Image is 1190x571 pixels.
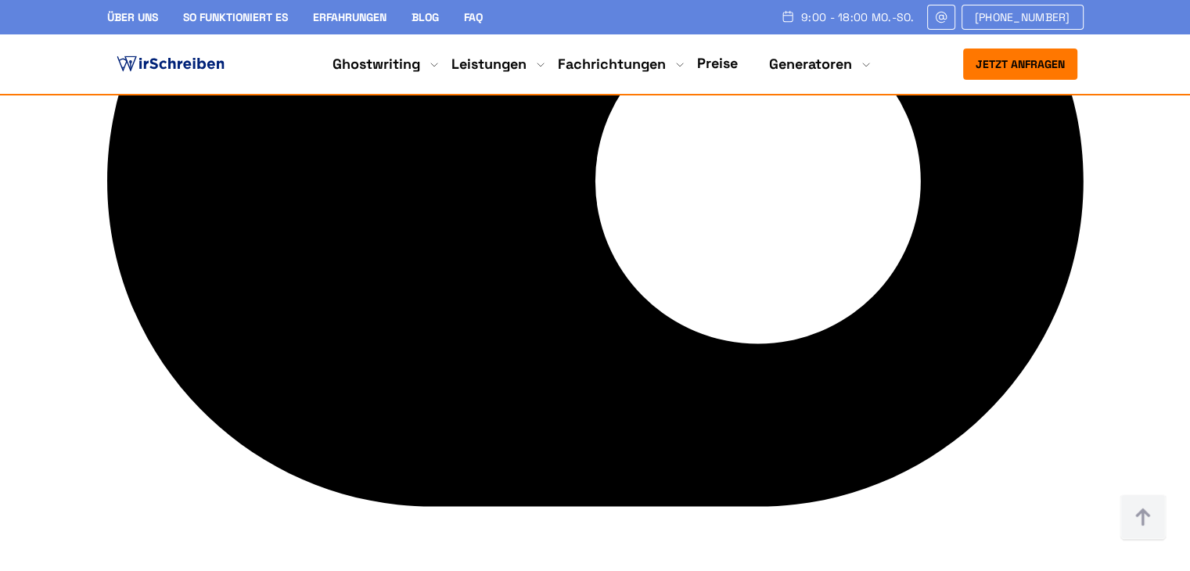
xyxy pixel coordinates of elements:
[963,48,1077,80] button: Jetzt anfragen
[962,5,1084,30] a: [PHONE_NUMBER]
[183,10,288,24] a: So funktioniert es
[107,10,158,24] a: Über uns
[451,55,527,74] a: Leistungen
[412,10,439,24] a: Blog
[781,10,795,23] img: Schedule
[1120,494,1167,541] img: button top
[697,54,738,72] a: Preise
[464,10,483,24] a: FAQ
[801,11,915,23] span: 9:00 - 18:00 Mo.-So.
[975,11,1070,23] span: [PHONE_NUMBER]
[333,55,420,74] a: Ghostwriting
[558,55,666,74] a: Fachrichtungen
[113,52,228,76] img: logo ghostwriter-österreich
[934,11,948,23] img: Email
[313,10,386,24] a: Erfahrungen
[769,55,852,74] a: Generatoren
